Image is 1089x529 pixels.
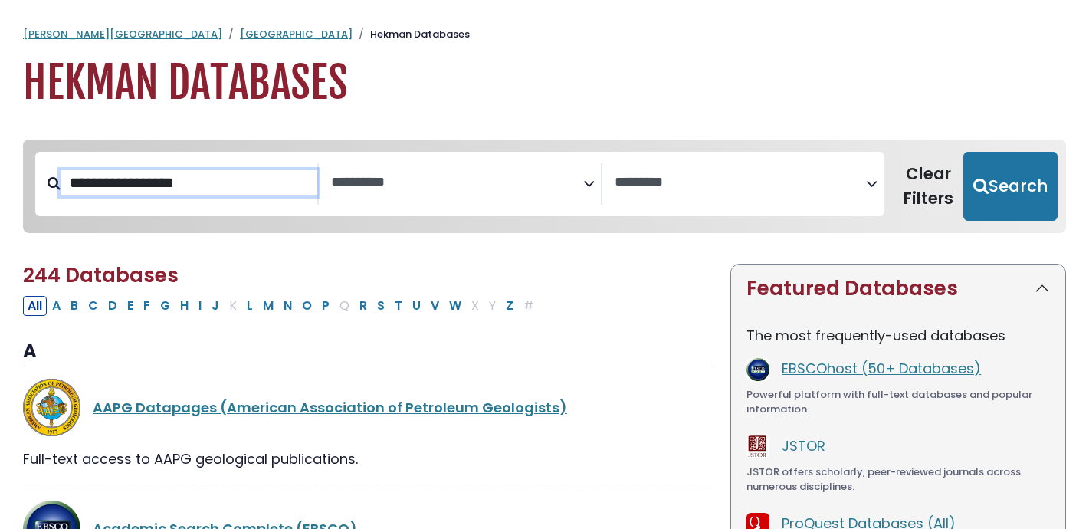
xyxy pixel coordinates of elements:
[615,175,867,191] textarea: Search
[23,295,540,314] div: Alpha-list to filter by first letter of database name
[963,152,1058,221] button: Submit for Search Results
[242,296,257,316] button: Filter Results L
[23,340,712,363] h3: A
[93,398,567,417] a: AAPG Datapages (American Association of Petroleum Geologists)
[84,296,103,316] button: Filter Results C
[123,296,138,316] button: Filter Results E
[23,449,712,469] div: Full-text access to AAPG geological publications.
[194,296,206,316] button: Filter Results I
[782,359,981,378] a: EBSCOhost (50+ Databases)
[317,296,334,316] button: Filter Results P
[23,296,47,316] button: All
[746,465,1050,495] div: JSTOR offers scholarly, peer-reviewed journals across numerous disciplines.
[501,296,518,316] button: Filter Results Z
[240,27,353,41] a: [GEOGRAPHIC_DATA]
[297,296,317,316] button: Filter Results O
[746,387,1050,417] div: Powerful platform with full-text databases and popular information.
[444,296,466,316] button: Filter Results W
[408,296,425,316] button: Filter Results U
[426,296,444,316] button: Filter Results V
[894,152,963,221] button: Clear Filters
[66,296,83,316] button: Filter Results B
[258,296,278,316] button: Filter Results M
[731,264,1065,313] button: Featured Databases
[390,296,407,316] button: Filter Results T
[353,27,470,42] li: Hekman Databases
[372,296,389,316] button: Filter Results S
[103,296,122,316] button: Filter Results D
[23,27,222,41] a: [PERSON_NAME][GEOGRAPHIC_DATA]
[782,436,825,455] a: JSTOR
[207,296,224,316] button: Filter Results J
[23,58,1066,109] h1: Hekman Databases
[331,175,583,191] textarea: Search
[23,261,179,289] span: 244 Databases
[23,140,1066,233] nav: Search filters
[175,296,193,316] button: Filter Results H
[156,296,175,316] button: Filter Results G
[139,296,155,316] button: Filter Results F
[279,296,297,316] button: Filter Results N
[355,296,372,316] button: Filter Results R
[61,170,317,195] input: Search database by title or keyword
[746,325,1050,346] p: The most frequently-used databases
[48,296,65,316] button: Filter Results A
[23,27,1066,42] nav: breadcrumb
